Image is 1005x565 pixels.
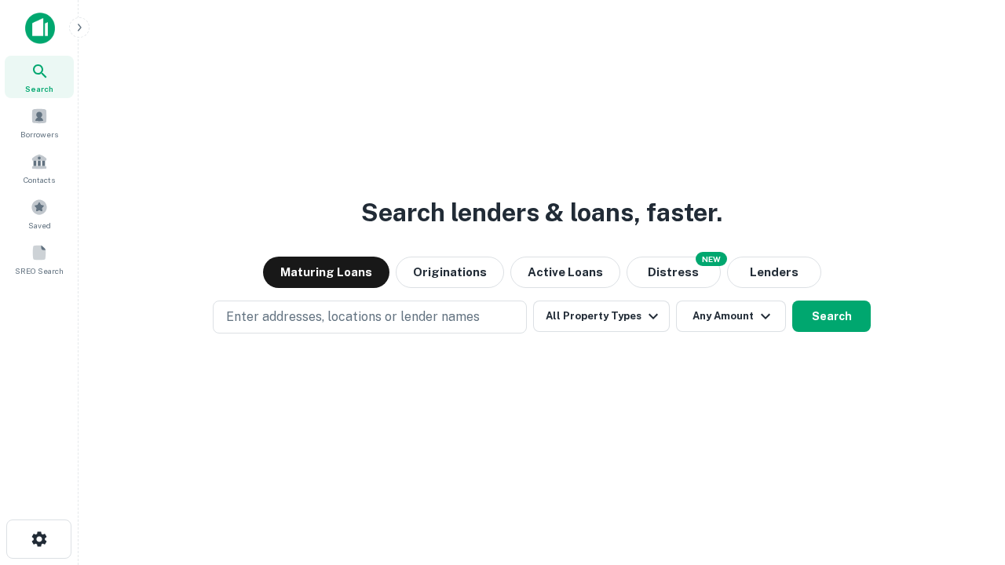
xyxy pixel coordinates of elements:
[5,192,74,235] a: Saved
[676,301,786,332] button: Any Amount
[361,194,722,231] h3: Search lenders & loans, faster.
[15,264,64,277] span: SREO Search
[226,308,480,326] p: Enter addresses, locations or lender names
[5,101,74,144] a: Borrowers
[727,257,821,288] button: Lenders
[792,301,871,332] button: Search
[263,257,389,288] button: Maturing Loans
[696,252,727,266] div: NEW
[510,257,620,288] button: Active Loans
[926,439,1005,515] iframe: Chat Widget
[213,301,527,334] button: Enter addresses, locations or lender names
[24,173,55,186] span: Contacts
[5,238,74,280] a: SREO Search
[396,257,504,288] button: Originations
[28,219,51,231] span: Saved
[627,257,721,288] button: Search distressed loans with lien and other non-mortgage details.
[5,56,74,98] a: Search
[533,301,670,332] button: All Property Types
[25,82,53,95] span: Search
[25,13,55,44] img: capitalize-icon.png
[20,128,58,140] span: Borrowers
[5,147,74,189] a: Contacts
